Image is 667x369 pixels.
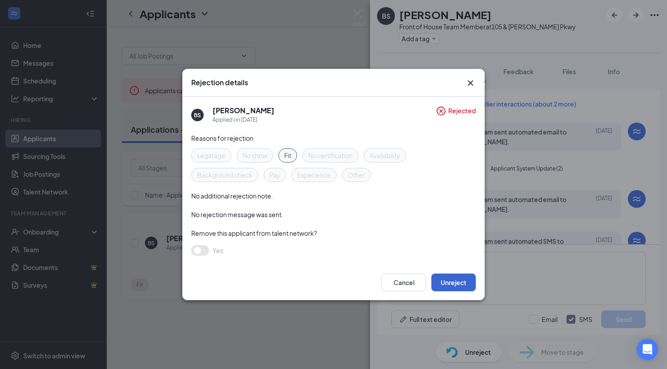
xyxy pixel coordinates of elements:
span: No certification [308,151,353,160]
span: Availability [370,151,400,160]
h3: Rejection details [191,78,248,87]
span: Yes [213,245,223,256]
span: No additional rejection note. [191,192,273,200]
span: Rejected [448,106,476,124]
span: No rejection message was sent. [191,210,283,218]
span: Experience [297,170,331,180]
button: Cancel [382,274,426,291]
span: Other [348,170,365,180]
span: Fit [284,151,291,160]
span: Remove this applicant from talent network? [191,229,317,237]
button: Close [465,78,476,88]
span: Legal age [197,151,225,160]
span: Pay [269,170,280,180]
h5: [PERSON_NAME] [213,106,274,115]
div: Open Intercom Messenger [637,339,658,360]
svg: CircleCross [436,106,446,116]
svg: Cross [465,78,476,88]
span: No show [242,151,267,160]
div: Applied on [DATE] [213,115,274,124]
span: Background check [197,170,253,180]
div: BS [194,111,201,119]
button: Unreject [431,274,476,291]
span: Reasons for rejection [191,134,253,142]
